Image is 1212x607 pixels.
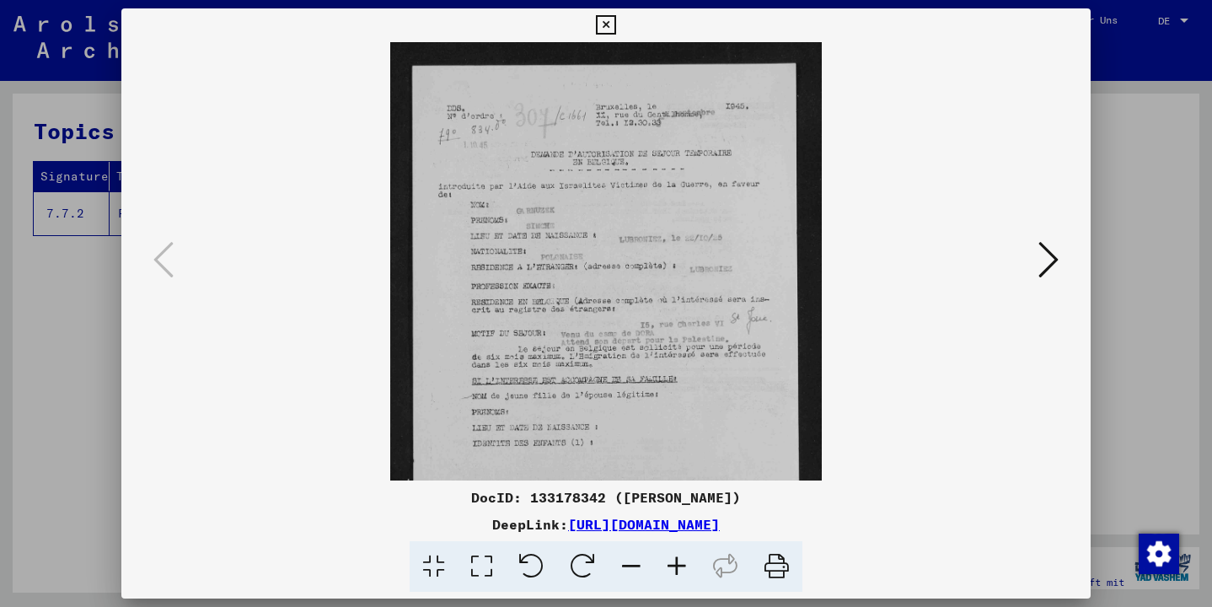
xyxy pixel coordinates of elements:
div: Zustimmung ändern [1138,533,1178,573]
img: Zustimmung ändern [1139,534,1179,574]
div: DocID: 133178342 ([PERSON_NAME]) [121,487,1091,508]
a: [URL][DOMAIN_NAME] [568,516,720,533]
div: DeepLink: [121,514,1091,534]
